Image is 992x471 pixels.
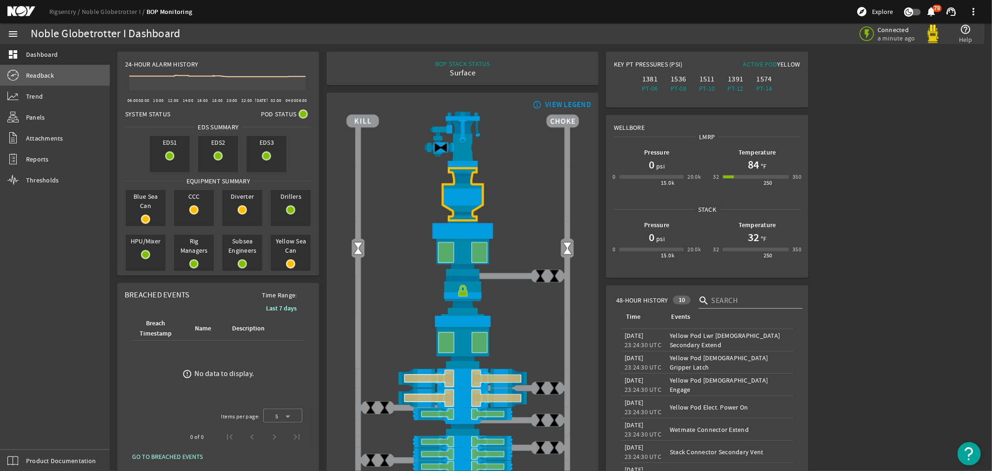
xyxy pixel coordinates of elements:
[182,369,192,379] mat-icon: error_outline
[547,269,561,283] img: ValveClose.png
[606,115,807,132] div: Wellbore
[924,25,942,43] img: Yellowpod.svg
[625,452,661,461] legacy-datetime-component: 23:24:30 UTC
[625,331,644,340] legacy-datetime-component: [DATE]
[286,98,296,103] text: 04:00
[346,112,579,167] img: RiserAdapter.png
[153,98,164,103] text: 10:00
[661,251,674,260] div: 15.0k
[364,401,378,415] img: ValveClose.png
[183,176,253,186] span: Equipment Summary
[625,398,644,407] legacy-datetime-component: [DATE]
[613,172,615,182] div: 0
[616,296,668,305] span: 48-Hour History
[82,7,146,16] a: Noble Globetrotter I
[222,235,262,257] span: Subsea Engineers
[748,230,759,245] h1: 32
[193,323,220,334] div: Name
[198,136,238,149] span: EDS2
[649,230,654,245] h1: 0
[547,441,561,455] img: ValveClose.png
[625,341,661,349] legacy-datetime-component: 23:24:30 UTC
[168,98,179,103] text: 12:00
[547,413,561,427] img: ValveClose.png
[261,109,297,119] span: Pod Status
[962,0,985,23] button: more_vert
[673,296,691,304] div: 10
[125,60,198,69] span: 24-Hour Alarm History
[231,323,273,334] div: Description
[695,84,719,93] div: PT-10
[26,113,45,122] span: Panels
[666,84,691,93] div: PT-08
[174,190,214,203] span: CCC
[666,74,691,84] div: 1536
[713,172,719,182] div: 32
[671,312,690,322] div: Events
[435,68,490,78] div: Surface
[378,453,392,467] img: ValveClose.png
[190,432,204,442] div: 0 of 0
[625,376,644,384] legacy-datetime-component: [DATE]
[296,98,307,103] text: 06:00
[958,442,981,465] button: Open Resource Center
[687,245,701,254] div: 20.0k
[259,300,304,316] button: Last 7 days
[670,312,786,322] div: Events
[926,6,937,17] mat-icon: notifications
[346,369,579,388] img: ShearRamOpenBlock.png
[26,456,96,465] span: Product Documentation
[699,295,710,306] i: search
[49,7,82,16] a: Rigsentry
[126,190,166,212] span: Blue Sea Can
[271,98,281,103] text: 02:00
[254,290,305,300] span: Time Range:
[378,401,392,415] img: ValveClose.png
[7,28,19,40] mat-icon: menu
[560,241,574,255] img: Valve2Open.png
[764,251,772,260] div: 250
[856,6,867,17] mat-icon: explore
[346,408,579,420] img: PipeRamOpen.png
[125,448,210,465] button: GO TO BREACHED EVENTS
[723,84,748,93] div: PT-12
[222,190,262,203] span: Diverter
[752,74,776,84] div: 1574
[26,134,63,143] span: Attachments
[125,109,170,119] span: System Status
[346,314,579,368] img: LowerAnnularOpen.png
[792,245,801,254] div: 350
[713,245,719,254] div: 32
[271,235,311,257] span: Yellow Sea Can
[125,290,190,300] span: Breached Events
[194,122,242,132] span: EDS SUMMARY
[644,221,669,229] b: Pressure
[625,430,661,438] legacy-datetime-component: 23:24:30 UTC
[195,323,211,334] div: Name
[759,234,767,243] span: °F
[670,425,789,434] div: Wetmate Connector Extend
[26,50,58,59] span: Dashboard
[364,453,378,467] img: ValveClose.png
[625,443,644,451] legacy-datetime-component: [DATE]
[613,245,615,254] div: 0
[852,4,897,19] button: Explore
[687,172,701,182] div: 20.0k
[878,26,917,34] span: Connected
[764,178,772,188] div: 250
[246,136,286,149] span: EDS3
[183,98,193,103] text: 14:00
[346,276,579,314] img: RiserConnectorLock.png
[926,7,936,17] button: 78
[723,74,748,84] div: 1391
[625,312,659,322] div: Time
[739,148,776,157] b: Temperature
[670,403,789,412] div: Yellow Pod Elect. Power On
[533,413,547,427] img: ValveClose.png
[696,132,718,141] span: LMRP
[174,235,214,257] span: Rig Managers
[26,92,43,101] span: Trend
[126,235,166,248] span: HPU/Mixer
[197,98,208,103] text: 16:00
[752,84,776,93] div: PT-14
